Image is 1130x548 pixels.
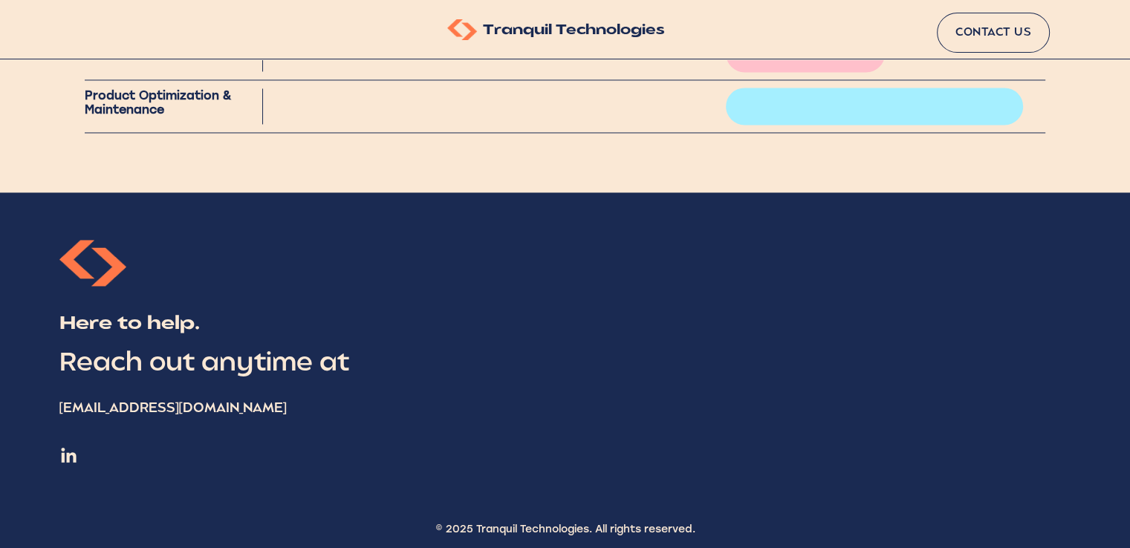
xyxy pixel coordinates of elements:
[59,351,1071,377] div: Reach out anytime at
[447,19,477,40] img: Tranquil Technologies Logo
[59,402,1071,416] div: [EMAIL_ADDRESS][DOMAIN_NAME]
[85,88,263,124] div: Product Optimization & Maintenance
[59,522,1071,535] div: © 2025 Tranquil Technologies. All rights reserved.
[59,240,126,286] img: Tranquil Technologies Logo
[483,25,665,38] span: Tranquil Technologies
[59,446,78,464] img: Linkedin
[59,316,1071,333] div: Here to help.
[937,13,1050,53] a: Contact Us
